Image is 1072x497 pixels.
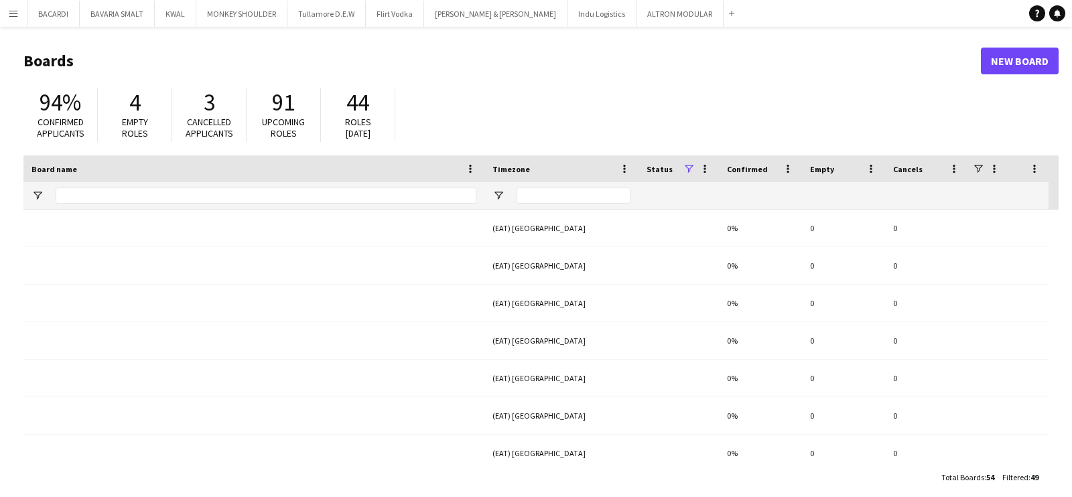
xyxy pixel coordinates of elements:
div: 0 [802,360,885,397]
div: (EAT) [GEOGRAPHIC_DATA] [484,247,639,284]
span: Total Boards [941,472,984,482]
div: 0% [719,397,802,434]
span: Upcoming roles [262,116,305,139]
div: 0 [802,435,885,472]
div: 0 [885,397,968,434]
div: 0% [719,285,802,322]
input: Timezone Filter Input [517,188,630,204]
div: 0% [719,360,802,397]
a: New Board [981,48,1059,74]
span: Status [647,164,673,174]
input: Board name Filter Input [56,188,476,204]
button: KWAL [155,1,196,27]
span: Cancels [893,164,923,174]
span: Empty [810,164,834,174]
div: 0 [802,210,885,246]
span: 49 [1030,472,1038,482]
span: 4 [129,88,141,117]
div: (EAT) [GEOGRAPHIC_DATA] [484,397,639,434]
div: 0 [885,435,968,472]
h1: Boards [23,51,981,71]
div: 0 [885,210,968,246]
div: (EAT) [GEOGRAPHIC_DATA] [484,360,639,397]
div: 0% [719,247,802,284]
div: 0% [719,435,802,472]
div: : [1002,464,1038,490]
button: Tullamore D.E.W [287,1,366,27]
span: 94% [40,88,81,117]
div: 0 [802,285,885,322]
button: [PERSON_NAME] & [PERSON_NAME] [424,1,567,27]
span: Filtered [1002,472,1028,482]
div: 0 [802,247,885,284]
div: 0% [719,210,802,246]
div: 0 [802,322,885,359]
div: 0 [885,360,968,397]
div: 0% [719,322,802,359]
span: 91 [272,88,295,117]
span: Timezone [492,164,530,174]
div: : [941,464,994,490]
div: 0 [885,285,968,322]
div: 0 [885,247,968,284]
button: MONKEY SHOULDER [196,1,287,27]
span: Empty roles [122,116,148,139]
div: 0 [802,397,885,434]
span: Cancelled applicants [186,116,233,139]
span: Confirmed [727,164,768,174]
div: (EAT) [GEOGRAPHIC_DATA] [484,435,639,472]
button: ALTRON MODULAR [636,1,724,27]
div: (EAT) [GEOGRAPHIC_DATA] [484,322,639,359]
span: Roles [DATE] [345,116,371,139]
span: Confirmed applicants [37,116,84,139]
button: Indu Logistics [567,1,636,27]
button: Open Filter Menu [31,190,44,202]
button: BAVARIA SMALT [80,1,155,27]
button: BACARDI [27,1,80,27]
span: 3 [204,88,215,117]
span: 44 [346,88,369,117]
button: Flirt Vodka [366,1,424,27]
span: 54 [986,472,994,482]
div: (EAT) [GEOGRAPHIC_DATA] [484,285,639,322]
button: Open Filter Menu [492,190,505,202]
span: Board name [31,164,77,174]
div: (EAT) [GEOGRAPHIC_DATA] [484,210,639,246]
div: 0 [885,322,968,359]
